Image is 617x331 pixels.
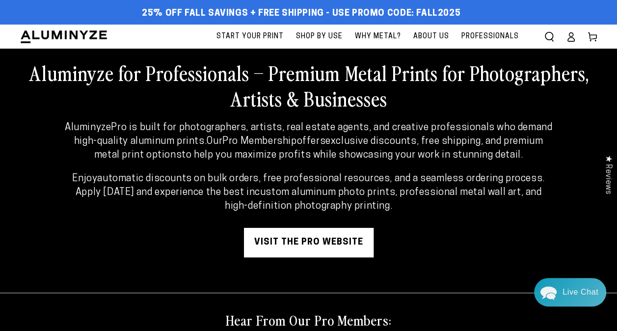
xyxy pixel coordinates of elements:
[355,30,401,43] span: Why Metal?
[63,121,554,162] p: Our offers to help you maximize profits while showcasing your work in stunning detail.
[538,26,560,48] summary: Search our site
[461,30,519,43] span: Professionals
[65,123,552,146] strong: AluminyzePro is built for photographers, artists, real estate agents, and creative professionals ...
[456,25,524,49] a: Professionals
[222,137,296,146] strong: Pro Membership
[408,25,454,49] a: About Us
[291,25,348,49] a: Shop By Use
[413,30,449,43] span: About Us
[598,147,617,202] div: Click to open Judge.me floating reviews tab
[63,172,554,213] p: Enjoy . Apply [DATE] and experience the best in
[296,30,343,43] span: Shop By Use
[244,228,374,257] a: visit the pro website
[216,30,284,43] span: Start Your Print
[212,25,289,49] a: Start Your Print
[20,60,597,111] h2: Aluminyze for Professionals – Premium Metal Prints for Photographers, Artists & Businesses
[350,25,406,49] a: Why Metal?
[225,188,541,211] strong: custom aluminum photo prints, professional metal wall art, and high-definition photography printing.
[226,311,391,329] h2: Hear From Our Pro Members:
[142,8,460,19] span: 25% off FALL Savings + Free Shipping - Use Promo Code: FALL2025
[534,278,606,306] div: Chat widget toggle
[97,174,542,184] strong: automatic discounts on bulk orders, free professional resources, and a seamless ordering process
[563,278,598,306] div: Contact Us Directly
